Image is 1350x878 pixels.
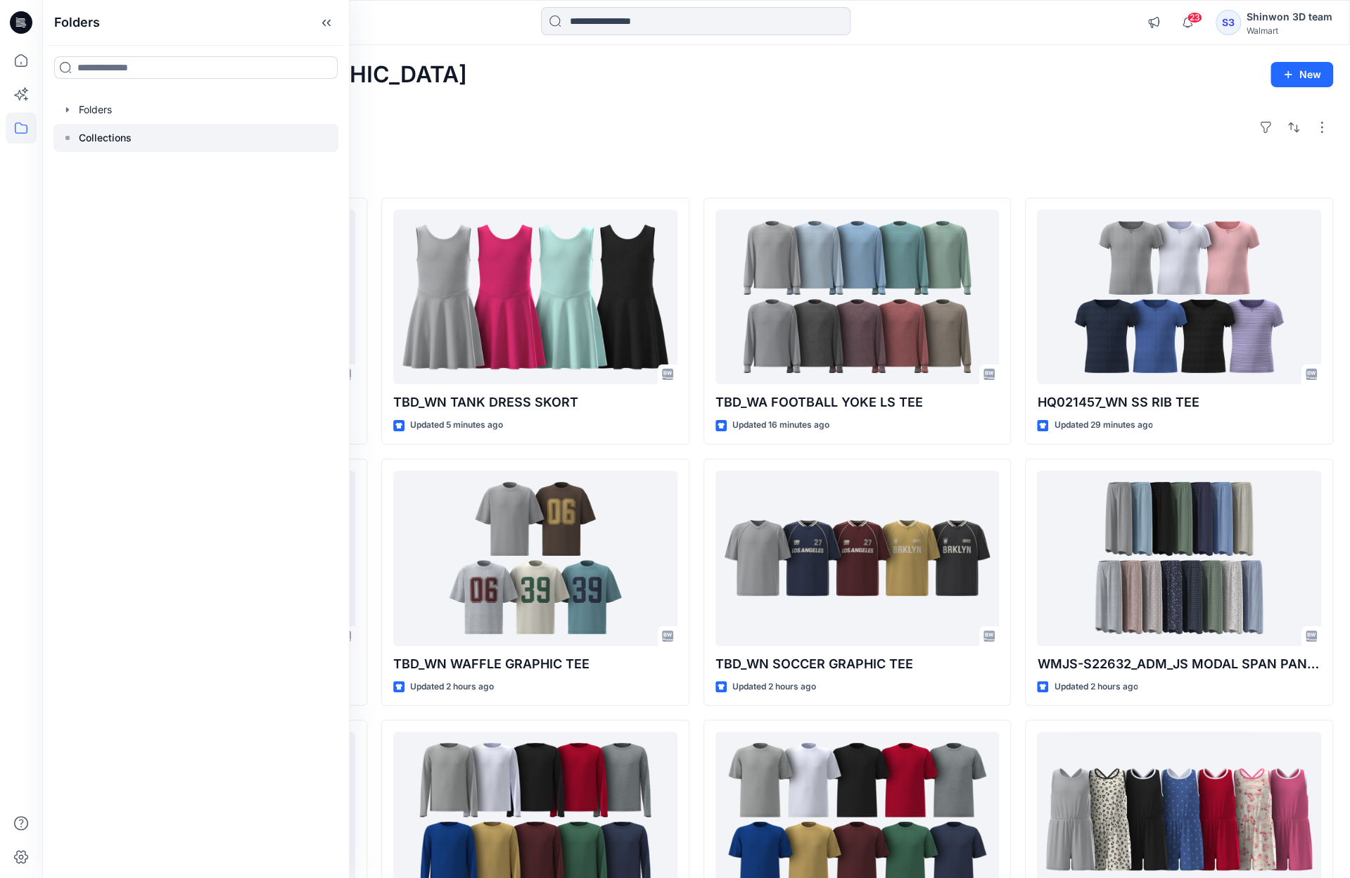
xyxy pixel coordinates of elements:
[1037,210,1321,385] a: HQ021457_WN SS RIB TEE
[393,654,677,674] p: TBD_WN WAFFLE GRAPHIC TEE
[1271,62,1333,87] button: New
[1037,471,1321,646] a: WMJS-S22632_ADM_JS MODAL SPAN PANTS
[393,471,677,646] a: TBD_WN WAFFLE GRAPHIC TEE
[393,210,677,385] a: TBD_WN TANK DRESS SKORT
[1247,8,1332,25] div: Shinwon 3D team
[732,680,816,694] p: Updated 2 hours ago
[410,680,494,694] p: Updated 2 hours ago
[410,418,503,433] p: Updated 5 minutes ago
[715,393,1000,412] p: TBD_WA FOOTBALL YOKE LS TEE
[1187,12,1202,23] span: 23
[715,654,1000,674] p: TBD_WN SOCCER GRAPHIC TEE
[715,210,1000,385] a: TBD_WA FOOTBALL YOKE LS TEE
[1054,680,1138,694] p: Updated 2 hours ago
[1037,654,1321,674] p: WMJS-S22632_ADM_JS MODAL SPAN PANTS
[79,129,132,146] p: Collections
[1054,418,1152,433] p: Updated 29 minutes ago
[1216,10,1241,35] div: S3
[393,393,677,412] p: TBD_WN TANK DRESS SKORT
[59,167,1333,184] h4: Styles
[1037,393,1321,412] p: HQ021457_WN SS RIB TEE
[1247,25,1332,36] div: Walmart
[715,471,1000,646] a: TBD_WN SOCCER GRAPHIC TEE
[732,418,829,433] p: Updated 16 minutes ago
